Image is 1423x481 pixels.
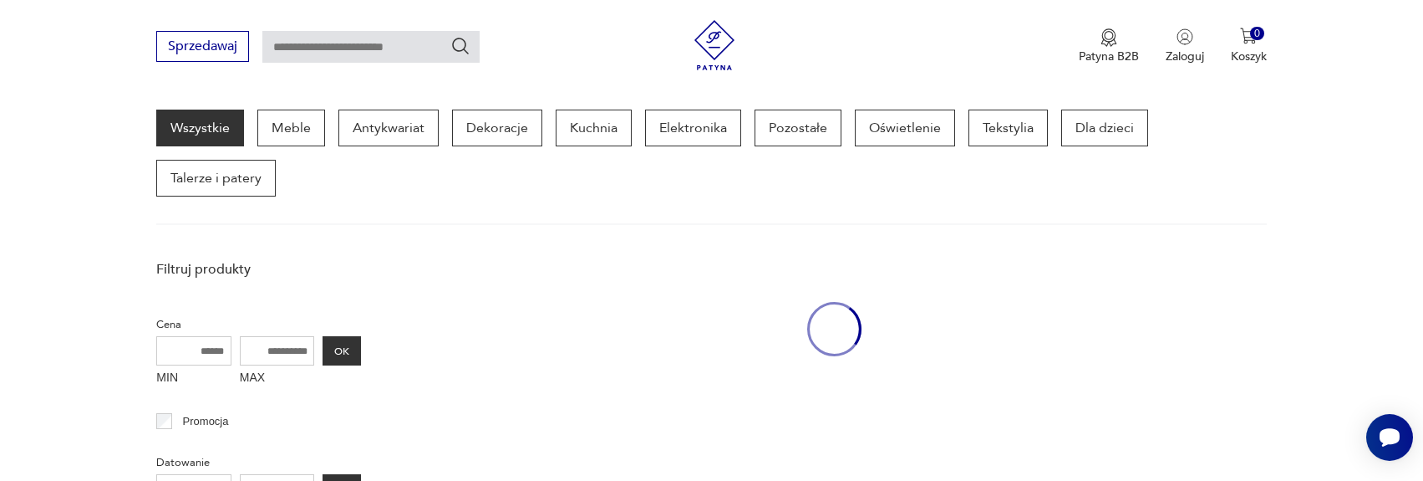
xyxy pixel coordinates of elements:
[1231,49,1267,65] p: Koszyk
[1166,49,1204,65] p: Zaloguj
[1240,28,1257,45] img: Ikona koszyka
[1366,414,1413,461] iframe: Smartsupp widget button
[855,110,955,146] a: Oświetlenie
[156,260,361,279] p: Filtruj produkty
[1079,28,1139,65] a: Ikona medaluPatyna B2B
[968,110,1048,146] a: Tekstylia
[807,252,861,407] div: oval-loading
[1250,27,1264,41] div: 0
[645,110,741,146] a: Elektronika
[689,20,739,70] img: Patyna - sklep z meblami i dekoracjami vintage
[156,453,361,472] p: Datowanie
[452,110,542,146] a: Dekoracje
[1100,28,1117,47] img: Ikona medalu
[450,36,470,56] button: Szukaj
[156,160,276,197] a: Talerze i patery
[156,110,244,146] a: Wszystkie
[1166,28,1204,65] button: Zaloguj
[1079,28,1139,65] button: Patyna B2B
[156,315,361,334] p: Cena
[1079,49,1139,65] p: Patyna B2B
[323,336,361,366] button: OK
[156,42,249,54] a: Sprzedawaj
[183,412,229,431] p: Promocja
[156,31,249,62] button: Sprzedawaj
[240,366,315,392] label: MAX
[1177,28,1193,45] img: Ikonka użytkownika
[338,110,439,146] a: Antykwariat
[1061,110,1148,146] a: Dla dzieci
[1231,28,1267,65] button: 0Koszyk
[755,110,841,146] a: Pozostałe
[556,110,632,146] a: Kuchnia
[257,110,325,146] a: Meble
[156,366,231,392] label: MIN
